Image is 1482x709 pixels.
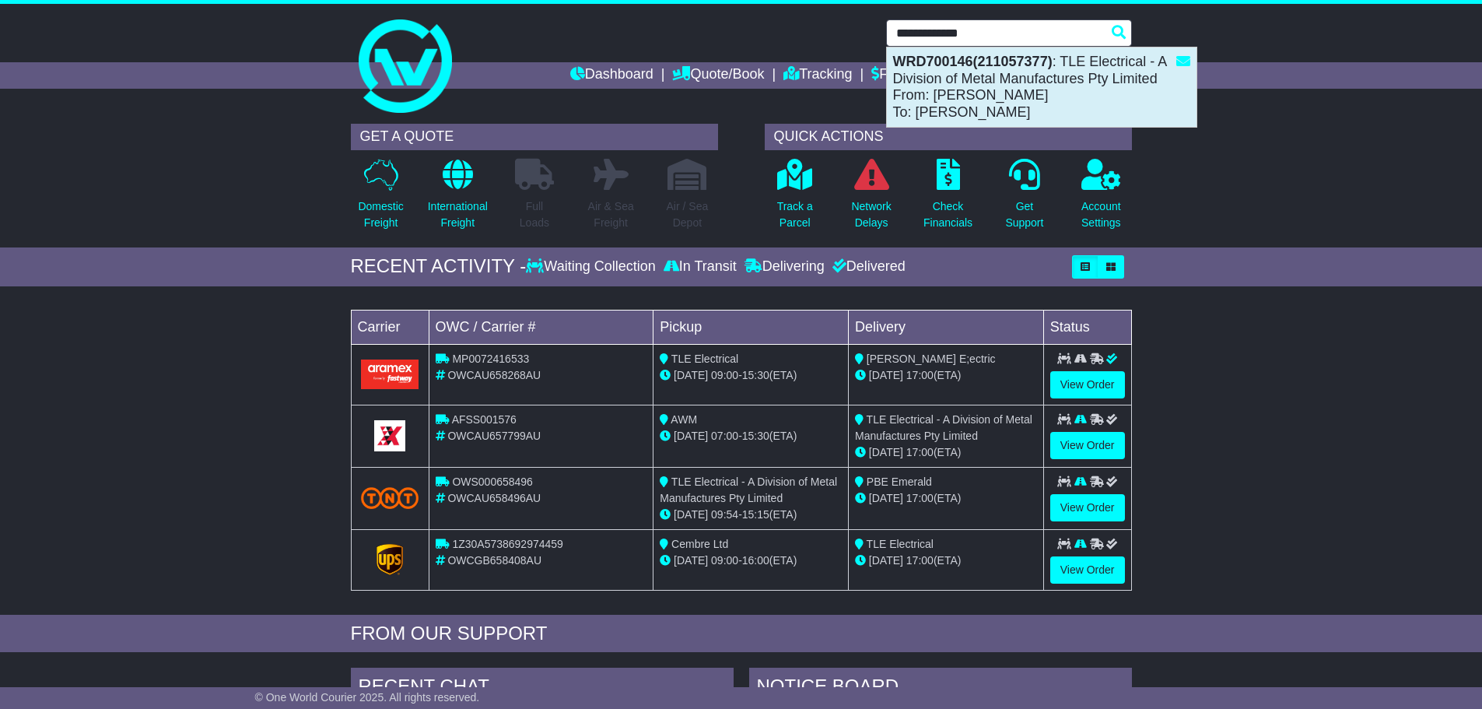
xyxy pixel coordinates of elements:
td: Pickup [653,310,849,344]
span: OWCAU658496AU [447,492,541,504]
span: 17:00 [906,492,934,504]
p: Track a Parcel [777,198,813,231]
div: GET A QUOTE [351,124,718,150]
a: Track aParcel [776,158,814,240]
div: - (ETA) [660,507,842,523]
a: NetworkDelays [850,158,892,240]
a: View Order [1050,556,1125,584]
div: RECENT ACTIVITY - [351,255,527,278]
span: OWCAU657799AU [447,430,541,442]
p: Air / Sea Depot [667,198,709,231]
a: Tracking [783,62,852,89]
span: AWM [671,413,697,426]
span: [DATE] [869,446,903,458]
span: Cembre Ltd [671,538,728,550]
span: [DATE] [674,430,708,442]
span: 1Z30A5738692974459 [452,538,562,550]
td: Carrier [351,310,429,344]
a: InternationalFreight [427,158,489,240]
span: © One World Courier 2025. All rights reserved. [255,691,480,704]
strong: WRD700146(211057377) [893,54,1053,69]
span: [DATE] [869,369,903,381]
span: OWCAU658268AU [447,369,541,381]
div: Delivered [829,258,906,276]
span: OWCGB658408AU [447,554,541,567]
span: 17:00 [906,554,934,567]
span: 15:30 [742,430,769,442]
img: TNT_Domestic.png [361,487,419,508]
div: FROM OUR SUPPORT [351,623,1132,645]
span: 09:00 [711,554,738,567]
img: GetCarrierServiceLogo [374,420,405,451]
span: 07:00 [711,430,738,442]
p: Full Loads [515,198,554,231]
span: [DATE] [869,492,903,504]
a: View Order [1050,432,1125,459]
p: International Freight [428,198,488,231]
p: Get Support [1005,198,1043,231]
span: 09:54 [711,508,738,521]
span: MP0072416533 [452,353,529,365]
span: TLE Electrical - A Division of Metal Manufactures Pty Limited [660,476,837,504]
div: Waiting Collection [526,258,659,276]
span: TLE Electrical - A Division of Metal Manufactures Pty Limited [855,413,1032,442]
div: (ETA) [855,367,1037,384]
span: [DATE] [674,369,708,381]
span: 16:00 [742,554,769,567]
a: AccountSettings [1081,158,1122,240]
span: 17:00 [906,446,934,458]
p: Network Delays [851,198,891,231]
span: AFSS001576 [452,413,517,426]
div: In Transit [660,258,741,276]
a: View Order [1050,371,1125,398]
a: Quote/Book [672,62,764,89]
div: : TLE Electrical - A Division of Metal Manufactures Pty Limited From: [PERSON_NAME] To: [PERSON_N... [887,47,1196,127]
span: [DATE] [869,554,903,567]
span: 15:30 [742,369,769,381]
div: - (ETA) [660,428,842,444]
div: (ETA) [855,553,1037,569]
span: TLE Electrical [867,538,934,550]
div: - (ETA) [660,367,842,384]
span: OWS000658496 [452,476,533,488]
a: CheckFinancials [923,158,973,240]
p: Account Settings [1081,198,1121,231]
a: Dashboard [570,62,653,89]
p: Air & Sea Freight [588,198,634,231]
img: GetCarrierServiceLogo [377,544,403,575]
span: [DATE] [674,554,708,567]
p: Check Financials [923,198,972,231]
img: Aramex.png [361,360,419,388]
div: (ETA) [855,490,1037,507]
a: Financials [871,62,942,89]
a: View Order [1050,494,1125,521]
span: 09:00 [711,369,738,381]
a: DomesticFreight [357,158,404,240]
td: OWC / Carrier # [429,310,653,344]
td: Status [1043,310,1131,344]
div: Delivering [741,258,829,276]
p: Domestic Freight [358,198,403,231]
span: 15:15 [742,508,769,521]
span: TLE Electrical [671,353,738,365]
div: (ETA) [855,444,1037,461]
span: [DATE] [674,508,708,521]
div: QUICK ACTIONS [765,124,1132,150]
td: Delivery [848,310,1043,344]
div: - (ETA) [660,553,842,569]
span: [PERSON_NAME] E;ectric [867,353,996,365]
a: GetSupport [1004,158,1044,240]
span: PBE Emerald [867,476,932,488]
span: 17:00 [906,369,934,381]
